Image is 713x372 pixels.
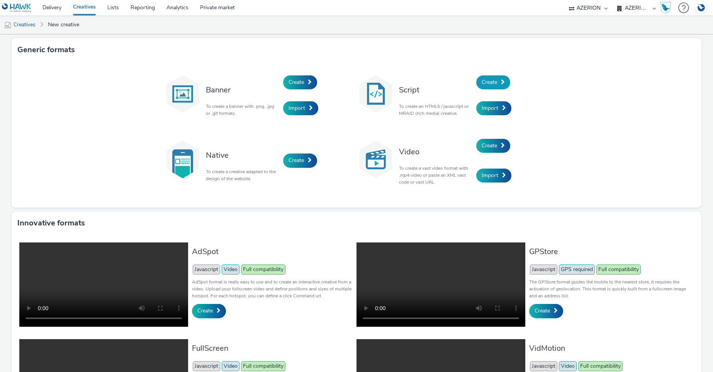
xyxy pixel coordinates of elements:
[4,21,12,29] img: mobile
[356,140,395,179] img: video.svg
[530,361,557,371] span: Javascript
[241,361,285,371] span: Full compatibility
[222,264,239,275] span: Video
[399,165,472,186] p: To create a vast video format with .mp4 video or paste an XML vast code or vast URL.
[559,361,577,371] span: Video
[206,150,279,160] h3: Native
[482,142,497,149] span: Create
[399,85,472,95] h3: Script
[206,168,279,182] p: To create a creative adapted to the design of the website.
[193,361,220,371] span: Javascript
[482,104,498,112] span: Import
[529,343,690,353] h3: VidMotion
[529,278,690,299] p: The GPStore format guides the mobile to the nearest store, it requires the activation of geolocat...
[596,264,641,275] span: Full compatibility
[529,246,690,257] h3: GPStore
[197,307,213,314] span: Create
[399,147,472,157] h3: Video
[241,264,285,275] span: Full compatibility
[17,217,85,229] h3: Innovative formats
[482,78,497,86] span: Create
[289,157,304,164] span: Create
[192,343,353,353] h3: FullScreen
[206,103,279,117] p: To create a banner with .png, .jpg or .gif formats.
[163,140,202,179] img: native.svg
[660,2,674,14] a: Hawk Academy
[476,101,511,115] a: Import
[283,154,317,167] a: Create
[578,361,623,371] span: Full compatibility
[192,246,353,257] h3: AdSpot
[17,44,75,56] h3: Generic formats
[192,304,226,318] a: Create
[399,103,472,117] p: To create an HTML5 / javascript or MRAID (rich media) creative.
[530,264,557,275] span: Javascript
[289,104,305,112] span: Import
[283,75,317,89] a: Create
[695,2,707,14] img: Account DE
[289,78,304,86] span: Create
[482,172,498,179] span: Import
[2,3,32,13] img: undefined Logo
[559,264,595,275] span: GPS required
[163,75,202,113] img: banner.svg
[356,75,395,113] img: code.svg
[222,361,239,371] span: Video
[283,101,318,115] a: Import
[192,278,353,299] p: AdSpot format is really easy to use and to create an interactive creative from a video. Upload yo...
[44,15,83,34] a: New creative
[476,75,510,89] a: Create
[476,169,511,183] a: Import
[660,2,671,14] img: Hawk Academy
[529,304,563,318] a: Create
[193,264,220,275] span: Javascript
[206,85,279,95] h3: Banner
[535,307,550,314] span: Create
[476,139,510,153] a: Create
